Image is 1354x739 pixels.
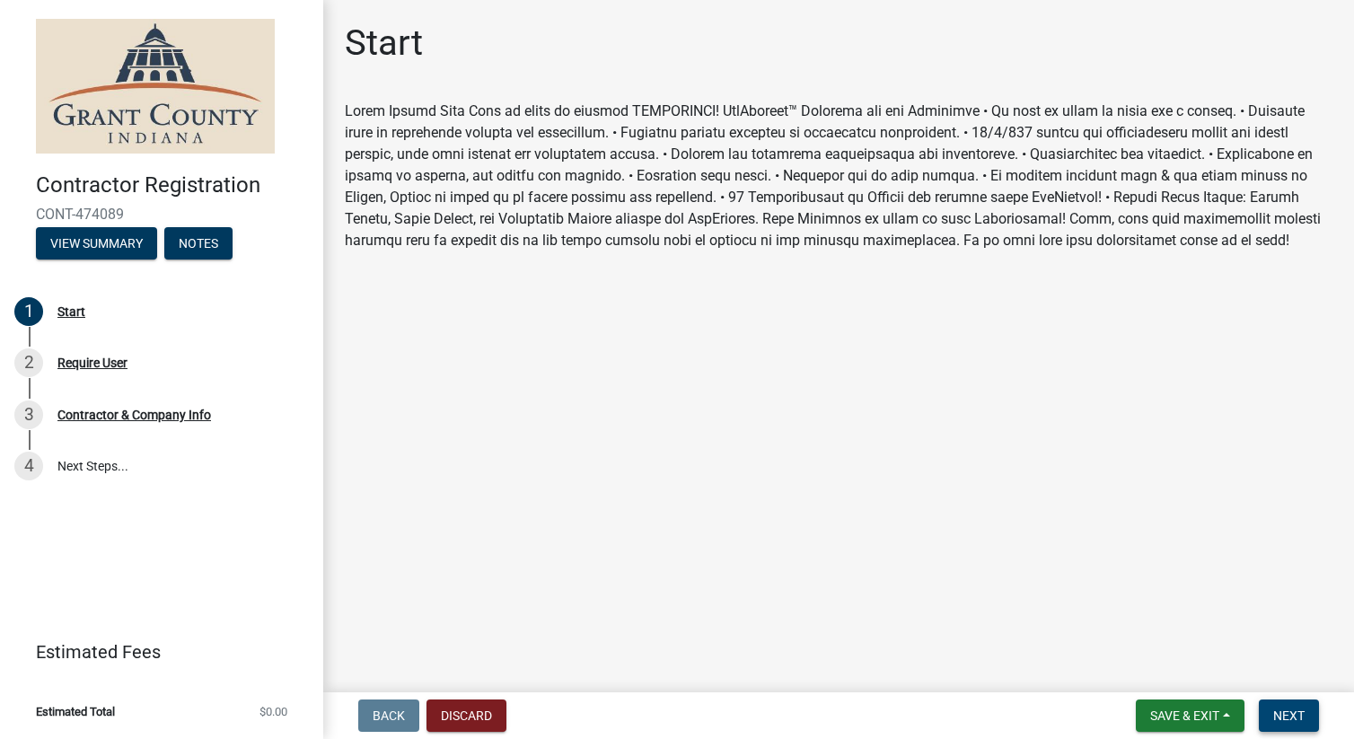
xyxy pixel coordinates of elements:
button: View Summary [36,227,157,260]
wm-modal-confirm: Summary [36,237,157,251]
h1: Start [345,22,423,65]
wm-modal-confirm: Notes [164,237,233,251]
span: Estimated Total [36,706,115,717]
a: Estimated Fees [14,634,295,670]
button: Save & Exit [1136,699,1244,732]
div: Contractor & Company Info [57,409,211,421]
span: Save & Exit [1150,708,1219,723]
div: 4 [14,452,43,480]
h4: Contractor Registration [36,172,309,198]
div: Start [57,305,85,318]
span: Next [1273,708,1305,723]
div: Lorem Ipsumd Sita Cons ad elits do eiusmod TEMPORINCI! UtlAboreet™ Dolorema ali eni Adminimve • Q... [345,101,1332,251]
img: Grant County, Indiana [36,19,275,154]
button: Discard [426,699,506,732]
span: CONT-474089 [36,206,287,223]
div: 2 [14,348,43,377]
button: Next [1259,699,1319,732]
button: Back [358,699,419,732]
div: 1 [14,297,43,326]
span: Back [373,708,405,723]
div: Require User [57,356,127,369]
span: $0.00 [259,706,287,717]
button: Notes [164,227,233,260]
div: 3 [14,400,43,429]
